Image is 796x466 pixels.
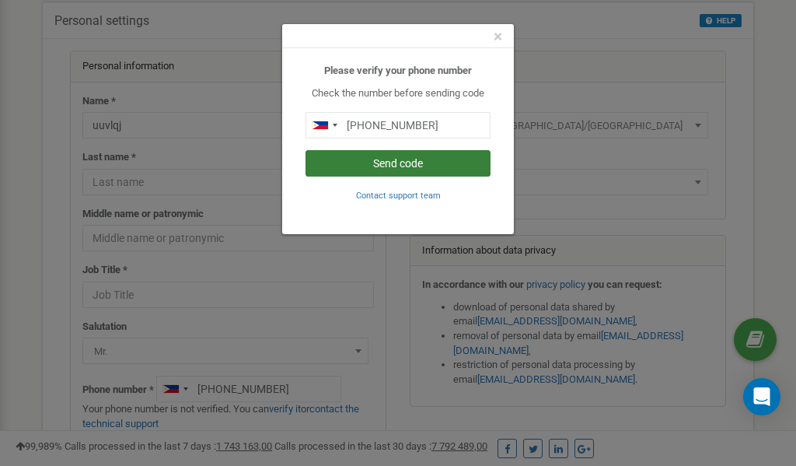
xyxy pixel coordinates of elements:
[306,113,342,138] div: Telephone country code
[324,65,472,76] b: Please verify your phone number
[305,86,491,101] p: Check the number before sending code
[305,112,491,138] input: 0905 123 4567
[494,29,502,45] button: Close
[356,189,441,201] a: Contact support team
[305,150,491,177] button: Send code
[743,378,780,415] div: Open Intercom Messenger
[356,191,441,201] small: Contact support team
[494,27,502,46] span: ×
